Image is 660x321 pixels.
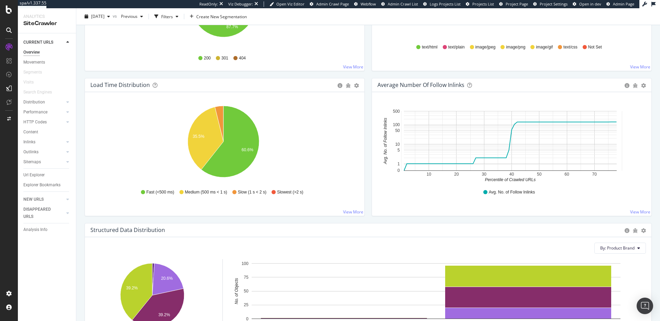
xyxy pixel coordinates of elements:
[90,81,150,88] div: Load Time Distribution
[227,24,238,29] text: 87.7%
[381,1,418,7] a: Admin Crawl List
[23,129,38,136] div: Content
[564,172,569,177] text: 60
[244,302,249,307] text: 25
[600,245,635,251] span: By: Product Brand
[354,83,359,88] div: gear
[625,228,629,233] div: circle-info
[641,83,646,88] div: gear
[606,1,634,7] a: Admin Page
[466,1,494,7] a: Projects List
[196,13,247,19] span: Create New Segmentation
[482,172,487,177] text: 30
[641,228,646,233] div: gear
[23,181,71,189] a: Explorer Bookmarks
[377,81,464,88] div: Average Number of Follow Inlinks
[187,11,250,22] button: Create New Segmentation
[395,128,400,133] text: 50
[630,209,650,215] a: View More
[23,49,40,56] div: Overview
[23,226,47,233] div: Analysis Info
[23,148,64,156] a: Outlinks
[23,196,64,203] a: NEW URLS
[592,172,597,177] text: 70
[354,1,376,7] a: Webflow
[23,99,64,106] a: Distribution
[242,147,253,152] text: 60.6%
[23,14,70,20] div: Analytics
[23,89,59,96] a: Search Engines
[23,20,70,27] div: SiteCrawler
[269,1,305,7] a: Open Viz Editor
[23,39,53,46] div: CURRENT URLS
[395,142,400,147] text: 10
[23,119,64,126] a: HTTP Codes
[594,243,646,254] button: By: Product Brand
[338,83,342,88] div: circle-info
[23,109,64,116] a: Performance
[23,148,38,156] div: Outlinks
[126,286,138,290] text: 39.2%
[533,1,568,7] a: Project Settings
[23,196,44,203] div: NEW URLS
[393,122,400,127] text: 100
[23,158,41,166] div: Sitemaps
[563,44,577,50] span: text/css
[161,13,173,19] div: Filters
[23,59,45,66] div: Movements
[397,162,400,166] text: 1
[637,298,653,314] div: Open Intercom Messenger
[475,44,496,50] span: image/jpeg
[146,189,174,195] span: Fast (<500 ms)
[23,69,42,76] div: Segments
[244,289,249,294] text: 50
[199,1,218,7] div: ReadOnly:
[506,44,525,50] span: image/png
[23,69,49,76] a: Segments
[537,172,542,177] text: 50
[472,1,494,7] span: Projects List
[23,171,71,179] a: Url Explorer
[23,139,64,146] a: Inlinks
[204,55,211,61] span: 200
[579,1,601,7] span: Open in dev
[239,55,246,61] span: 404
[427,172,431,177] text: 10
[454,172,459,177] text: 20
[23,99,45,106] div: Distribution
[509,172,514,177] text: 40
[152,11,181,22] button: Filters
[185,189,227,195] span: Medium (500 ms < 1 s)
[23,89,52,96] div: Search Engines
[23,206,58,220] div: DISAPPEARED URLS
[361,1,376,7] span: Webflow
[588,44,602,50] span: Not Set
[242,261,249,266] text: 100
[499,1,528,7] a: Project Page
[23,206,64,220] a: DISAPPEARED URLS
[489,189,535,195] span: Avg. No. of Follow Inlinks
[23,226,71,233] a: Analysis Info
[23,79,34,86] div: Visits
[536,44,553,50] span: image/gif
[23,49,71,56] a: Overview
[630,64,650,70] a: View More
[228,1,253,7] div: Viz Debugger:
[23,39,64,46] a: CURRENT URLS
[23,119,47,126] div: HTTP Codes
[423,1,461,7] a: Logs Projects List
[485,177,536,182] text: Percentile of Crawled URLs
[276,1,305,7] span: Open Viz Editor
[23,129,71,136] a: Content
[23,139,35,146] div: Inlinks
[23,59,71,66] a: Movements
[346,83,351,88] div: bug
[397,168,400,173] text: 0
[377,103,643,183] svg: A chart.
[238,189,266,195] span: Slow (1 s < 2 s)
[540,1,568,7] span: Project Settings
[430,1,461,7] span: Logs Projects List
[161,276,173,281] text: 20.6%
[448,44,465,50] span: text/plain
[158,312,170,317] text: 39.2%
